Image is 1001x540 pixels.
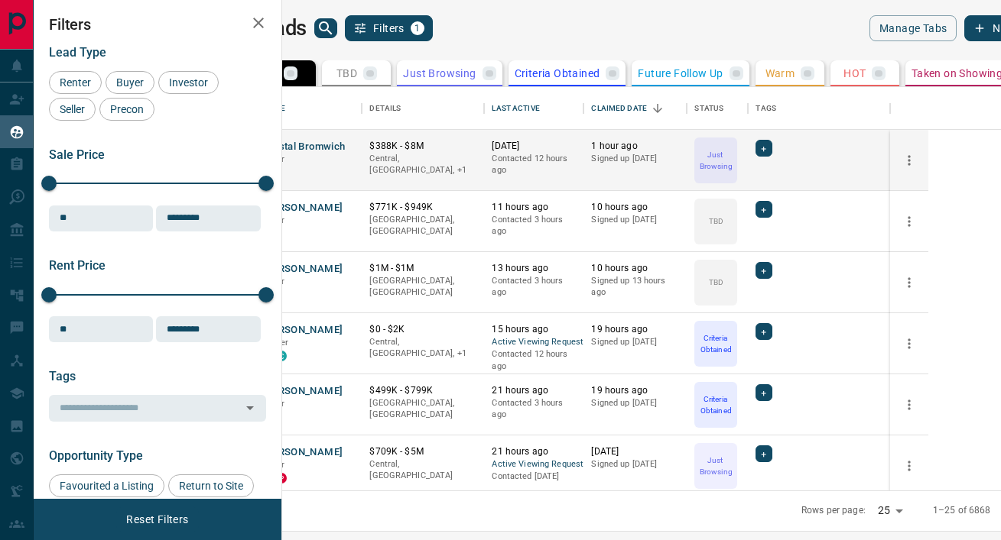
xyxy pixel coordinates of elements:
[369,153,476,176] p: Vancouver
[492,470,576,483] p: Contacted [DATE]
[591,336,679,348] p: Signed up [DATE]
[49,258,106,273] span: Rent Price
[492,275,576,299] p: Contacted 3 hours ago
[369,445,476,458] p: $709K - $5M
[492,87,539,130] div: Last Active
[158,71,219,94] div: Investor
[362,87,484,130] div: Details
[239,397,261,419] button: Open
[164,76,213,89] span: Investor
[748,87,890,130] div: Tags
[262,262,343,276] button: [PERSON_NAME]
[49,369,76,383] span: Tags
[933,504,991,517] p: 1–25 of 6868
[583,87,687,130] div: Claimed Date
[591,445,679,458] p: [DATE]
[761,446,766,461] span: +
[756,445,772,462] div: +
[765,68,795,79] p: Warm
[54,480,159,492] span: Favourited a Listing
[105,103,149,115] span: Precon
[696,149,736,172] p: Just Browsing
[709,215,723,227] p: TBD
[403,68,476,79] p: Just Browsing
[492,262,576,275] p: 13 hours ago
[898,210,921,233] button: more
[111,76,149,89] span: Buyer
[843,68,866,79] p: HOT
[591,153,679,165] p: Signed up [DATE]
[369,323,476,336] p: $0 - $2K
[492,458,576,471] span: Active Viewing Request
[369,201,476,214] p: $771K - $949K
[492,140,576,153] p: [DATE]
[369,140,476,153] p: $388K - $8M
[492,336,576,349] span: Active Viewing Request
[168,474,254,497] div: Return to Site
[49,474,164,497] div: Favourited a Listing
[174,480,249,492] span: Return to Site
[492,384,576,397] p: 21 hours ago
[591,275,679,299] p: Signed up 13 hours ago
[687,87,748,130] div: Status
[492,214,576,238] p: Contacted 3 hours ago
[591,87,647,130] div: Claimed Date
[696,393,736,416] p: Criteria Obtained
[262,140,345,154] button: Crystal Bromwich
[262,445,343,460] button: [PERSON_NAME]
[756,87,776,130] div: Tags
[898,393,921,416] button: more
[369,87,401,130] div: Details
[761,141,766,156] span: +
[761,324,766,339] span: +
[116,506,198,532] button: Reset Filters
[336,68,357,79] p: TBD
[515,68,600,79] p: Criteria Obtained
[756,384,772,401] div: +
[412,23,423,34] span: 1
[255,87,362,130] div: Name
[647,98,668,119] button: Sort
[696,454,736,477] p: Just Browsing
[591,214,679,226] p: Signed up [DATE]
[262,323,343,338] button: [PERSON_NAME]
[49,45,106,60] span: Lead Type
[898,149,921,172] button: more
[591,140,679,153] p: 1 hour ago
[369,384,476,397] p: $499K - $799K
[898,332,921,355] button: more
[761,202,766,217] span: +
[492,397,576,421] p: Contacted 3 hours ago
[872,500,908,522] div: 25
[369,262,476,275] p: $1M - $1M
[49,15,266,34] h2: Filters
[54,103,90,115] span: Seller
[49,448,143,463] span: Opportunity Type
[492,445,576,458] p: 21 hours ago
[262,384,343,399] button: [PERSON_NAME]
[756,140,772,157] div: +
[49,98,96,121] div: Seller
[801,504,866,517] p: Rows per page:
[638,68,723,79] p: Future Follow Up
[49,147,105,162] span: Sale Price
[761,263,766,278] span: +
[106,71,154,94] div: Buyer
[591,262,679,275] p: 10 hours ago
[591,458,679,470] p: Signed up [DATE]
[492,323,576,336] p: 15 hours ago
[492,153,576,176] p: Contacted 12 hours ago
[696,332,736,355] p: Criteria Obtained
[49,71,102,94] div: Renter
[869,15,957,41] button: Manage Tabs
[591,397,679,409] p: Signed up [DATE]
[345,15,433,41] button: Filters1
[484,87,583,130] div: Last Active
[709,276,723,288] p: TBD
[694,87,723,130] div: Status
[369,397,476,421] p: [GEOGRAPHIC_DATA], [GEOGRAPHIC_DATA]
[756,323,772,340] div: +
[369,458,476,482] p: Central, [GEOGRAPHIC_DATA]
[369,214,476,238] p: [GEOGRAPHIC_DATA], [GEOGRAPHIC_DATA]
[492,348,576,372] p: Contacted 12 hours ago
